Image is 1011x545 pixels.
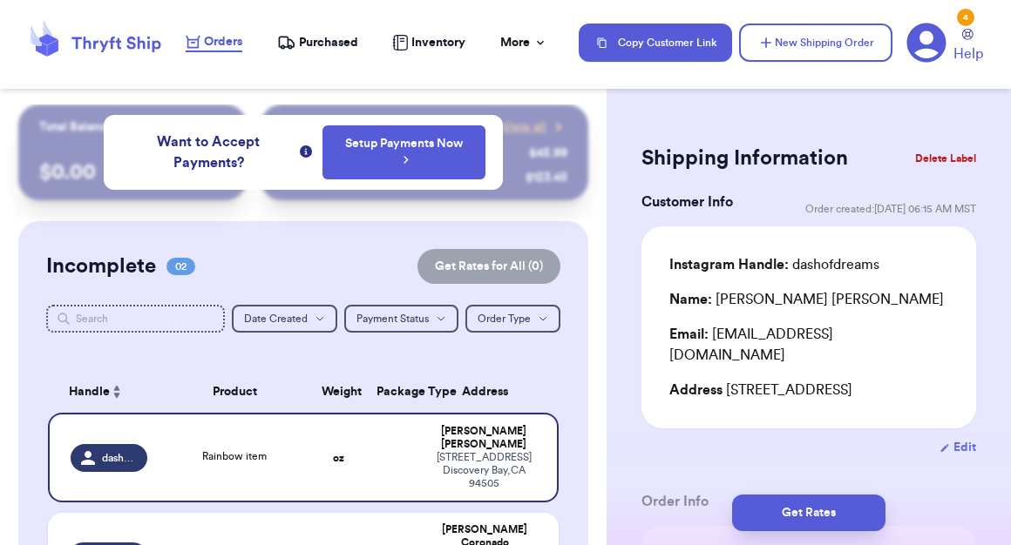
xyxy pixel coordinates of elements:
span: Help [953,44,983,64]
button: New Shipping Order [739,24,892,62]
h2: Incomplete [46,252,156,280]
button: Payment Status [344,305,458,333]
strong: oz [333,453,344,463]
span: Date Created [244,313,308,324]
input: Search [46,305,225,333]
div: [PERSON_NAME] [PERSON_NAME] [431,425,536,451]
div: 4 [957,9,974,26]
span: dashofdreams [102,451,137,465]
button: Order Type [465,305,560,333]
a: View all [502,118,567,136]
th: Address [421,371,559,413]
span: Email: [669,327,709,341]
div: More [500,34,547,51]
span: Order created: [DATE] 06:15 AM MST [805,202,976,216]
a: Help [953,29,983,64]
a: Inventory [392,34,465,51]
div: [STREET_ADDRESS] Discovery Bay , CA 94505 [431,451,536,490]
button: Date Created [232,305,337,333]
button: Setup Payments Now [322,125,485,179]
div: dashofdreams [669,254,879,275]
span: Payment Status [356,313,429,324]
span: Want to Accept Payments? [121,131,296,173]
th: Product [158,371,311,413]
span: Handle [69,383,110,401]
a: 4 [906,23,947,63]
th: Package Type [366,371,421,413]
span: Address [669,383,723,397]
span: Orders [204,33,242,50]
a: Purchased [277,34,358,51]
span: Order Type [478,313,531,324]
button: Get Rates for All (0) [417,249,560,284]
button: Delete Label [908,139,983,178]
div: $ 45.99 [529,145,567,162]
span: View all [502,118,546,136]
span: 02 [166,258,195,275]
button: Sort ascending [110,381,124,402]
span: Instagram Handle: [669,258,789,272]
span: Purchased [299,34,358,51]
a: Setup Payments Now [341,135,467,170]
h3: Customer Info [641,192,733,212]
a: Orders [186,33,242,52]
div: [STREET_ADDRESS] [669,380,948,400]
p: $ 0.00 [39,158,226,186]
button: Edit [940,439,976,456]
button: Get Rates [732,495,885,531]
div: $ 123.45 [526,169,567,186]
span: Inventory [411,34,465,51]
p: Total Balance [39,118,114,136]
div: [EMAIL_ADDRESS][DOMAIN_NAME] [669,324,948,366]
div: [PERSON_NAME] [PERSON_NAME] [669,289,944,310]
h2: Shipping Information [641,145,848,172]
th: Weight [311,371,366,413]
button: Copy Customer Link [579,24,732,62]
span: Name: [669,293,712,306]
span: Rainbow item [202,451,267,461]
